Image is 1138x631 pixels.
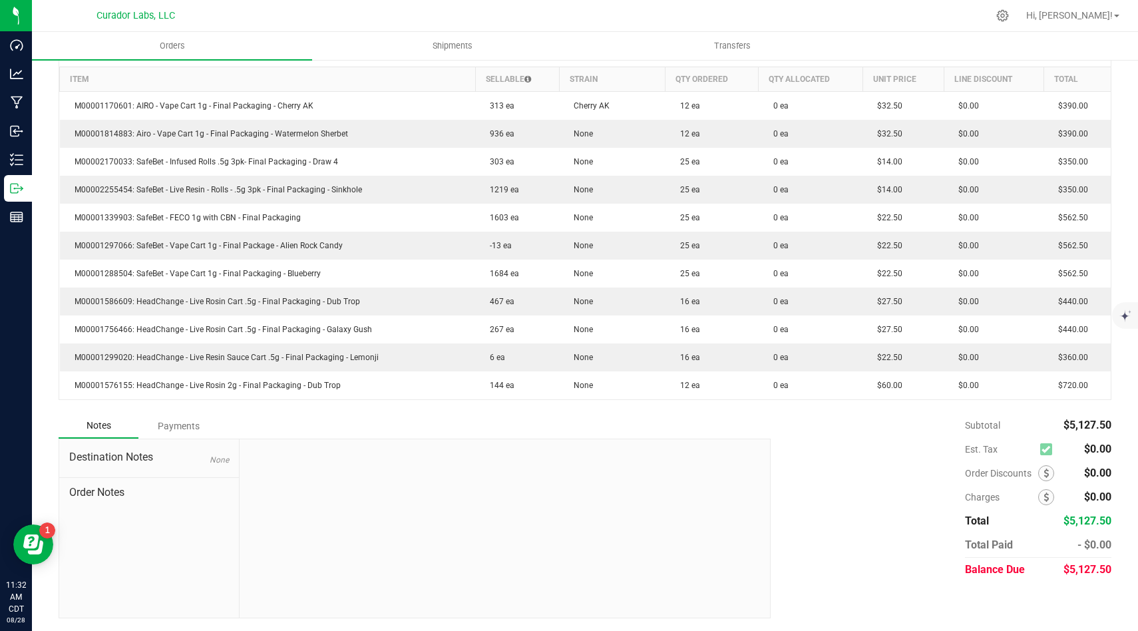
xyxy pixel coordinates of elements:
[673,353,700,362] span: 16 ea
[767,157,789,166] span: 0 ea
[1051,213,1088,222] span: $562.50
[483,213,519,222] span: 1603 ea
[696,40,769,52] span: Transfers
[1051,185,1088,194] span: $350.00
[673,381,700,390] span: 12 ea
[870,185,902,194] span: $14.00
[483,297,514,306] span: 467 ea
[870,129,902,138] span: $32.50
[1051,241,1088,250] span: $562.50
[68,353,379,362] span: M00001299020: HeadChange - Live Resin Sauce Cart .5g - Final Packaging - Lemonji
[1051,381,1088,390] span: $720.00
[483,101,514,110] span: 313 ea
[673,325,700,334] span: 16 ea
[1063,563,1111,576] span: $5,127.50
[673,213,700,222] span: 25 ea
[483,185,519,194] span: 1219 ea
[952,353,979,362] span: $0.00
[944,67,1043,91] th: Line Discount
[767,269,789,278] span: 0 ea
[10,210,23,224] inline-svg: Reports
[673,241,700,250] span: 25 ea
[870,241,902,250] span: $22.50
[767,297,789,306] span: 0 ea
[68,185,362,194] span: M00002255454: SafeBet - Live Resin - Rolls - .5g 3pk - Final Packaging - Sinkhole
[10,67,23,81] inline-svg: Analytics
[759,67,863,91] th: Qty Allocated
[1051,157,1088,166] span: $350.00
[6,579,26,615] p: 11:32 AM CDT
[475,67,559,91] th: Sellable
[965,515,989,527] span: Total
[312,32,592,60] a: Shipments
[567,269,593,278] span: None
[567,325,593,334] span: None
[952,269,979,278] span: $0.00
[665,67,759,91] th: Qty Ordered
[767,241,789,250] span: 0 ea
[10,182,23,195] inline-svg: Outbound
[952,101,979,110] span: $0.00
[567,101,610,110] span: Cherry AK
[952,325,979,334] span: $0.00
[60,67,476,91] th: Item
[10,96,23,109] inline-svg: Manufacturing
[952,157,979,166] span: $0.00
[415,40,490,52] span: Shipments
[1051,129,1088,138] span: $390.00
[870,297,902,306] span: $27.50
[96,10,175,21] span: Curador Labs, LLC
[767,185,789,194] span: 0 ea
[567,185,593,194] span: None
[952,185,979,194] span: $0.00
[767,353,789,362] span: 0 ea
[567,353,593,362] span: None
[483,353,505,362] span: 6 ea
[483,157,514,166] span: 303 ea
[952,129,979,138] span: $0.00
[673,297,700,306] span: 16 ea
[952,241,979,250] span: $0.00
[1063,515,1111,527] span: $5,127.50
[6,615,26,625] p: 08/28
[965,444,1035,455] span: Est. Tax
[567,241,593,250] span: None
[483,381,514,390] span: 144 ea
[965,538,1013,551] span: Total Paid
[138,414,218,438] div: Payments
[68,213,301,222] span: M00001339903: SafeBet - FECO 1g with CBN - Final Packaging
[592,32,872,60] a: Transfers
[673,157,700,166] span: 25 ea
[767,325,789,334] span: 0 ea
[68,269,321,278] span: M00001288504: SafeBet - Vape Cart 1g - Final Packaging - Blueberry
[559,67,665,91] th: Strain
[142,40,203,52] span: Orders
[952,381,979,390] span: $0.00
[673,269,700,278] span: 25 ea
[69,449,229,465] span: Destination Notes
[767,381,789,390] span: 0 ea
[1051,101,1088,110] span: $390.00
[673,185,700,194] span: 25 ea
[10,153,23,166] inline-svg: Inventory
[68,241,343,250] span: M00001297066: SafeBet - Vape Cart 1g - Final Package - Alien Rock Candy
[1084,491,1111,503] span: $0.00
[68,381,341,390] span: M00001576155: HeadChange - Live Rosin 2g - Final Packaging - Dub Trop
[994,9,1011,22] div: Manage settings
[870,213,902,222] span: $22.50
[1043,67,1111,91] th: Total
[870,269,902,278] span: $22.50
[870,353,902,362] span: $22.50
[32,32,312,60] a: Orders
[39,523,55,538] iframe: Resource center unread badge
[673,101,700,110] span: 12 ea
[483,269,519,278] span: 1684 ea
[952,213,979,222] span: $0.00
[870,101,902,110] span: $32.50
[483,241,512,250] span: -13 ea
[673,129,700,138] span: 12 ea
[567,297,593,306] span: None
[1084,467,1111,479] span: $0.00
[68,325,372,334] span: M00001756466: HeadChange - Live Rosin Cart .5g - Final Packaging - Galaxy Gush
